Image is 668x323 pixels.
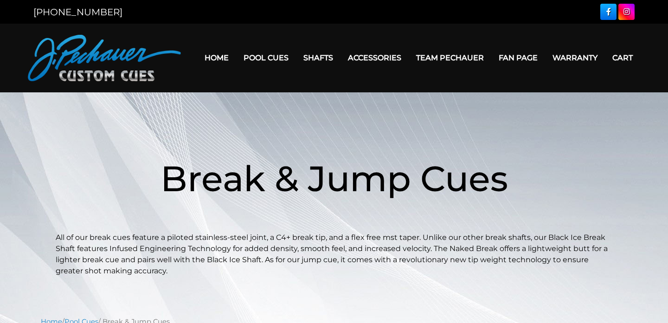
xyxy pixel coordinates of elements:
p: All of our break cues feature a piloted stainless-steel joint, a C4+ break tip, and a flex free m... [56,232,612,277]
a: Cart [605,46,640,70]
img: Pechauer Custom Cues [28,35,181,81]
a: [PHONE_NUMBER] [33,6,122,18]
a: Warranty [545,46,605,70]
a: Pool Cues [236,46,296,70]
a: Home [197,46,236,70]
a: Team Pechauer [409,46,491,70]
a: Shafts [296,46,340,70]
a: Fan Page [491,46,545,70]
span: Break & Jump Cues [161,157,508,200]
a: Accessories [340,46,409,70]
